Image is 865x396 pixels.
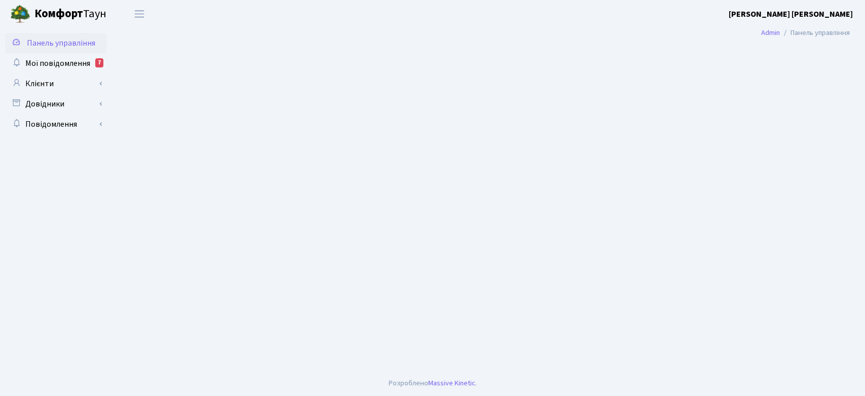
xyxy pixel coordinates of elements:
[34,6,106,23] span: Таун
[5,53,106,74] a: Мої повідомлення7
[127,6,152,22] button: Переключити навігацію
[25,58,90,69] span: Мої повідомлення
[729,8,853,20] a: [PERSON_NAME] [PERSON_NAME]
[761,27,780,38] a: Admin
[389,378,477,389] div: Розроблено .
[5,33,106,53] a: Панель управління
[5,94,106,114] a: Довідники
[10,4,30,24] img: logo.png
[746,22,865,44] nav: breadcrumb
[95,58,103,67] div: 7
[780,27,850,39] li: Панель управління
[5,114,106,134] a: Повідомлення
[34,6,83,22] b: Комфорт
[5,74,106,94] a: Клієнти
[428,378,475,388] a: Massive Kinetic
[729,9,853,20] b: [PERSON_NAME] [PERSON_NAME]
[27,38,95,49] span: Панель управління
